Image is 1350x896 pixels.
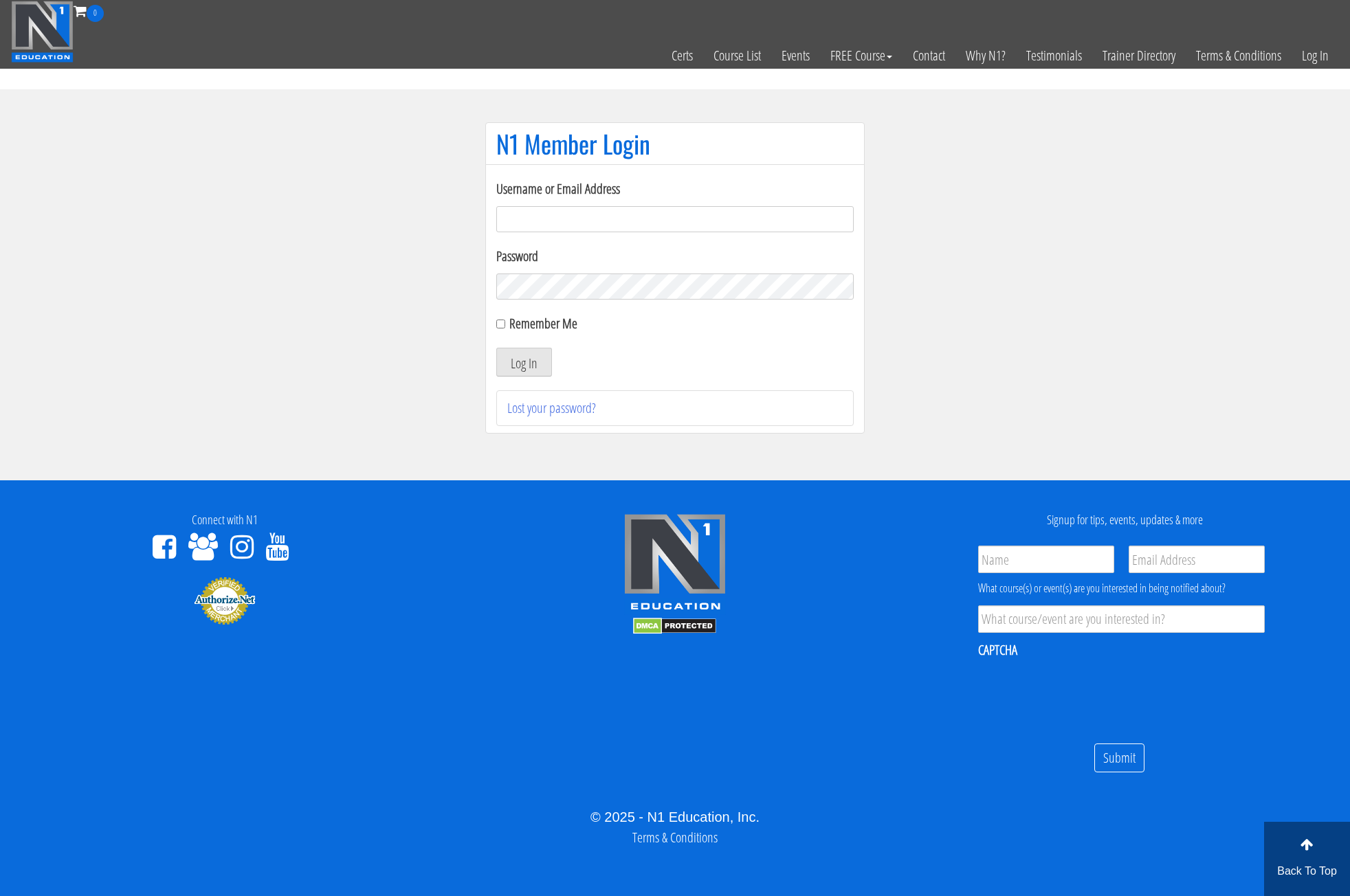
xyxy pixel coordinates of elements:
[978,605,1265,633] input: What course/event are you interested in?
[623,513,727,615] img: n1-edu-logo
[633,618,716,634] img: DMCA.com Protection Status
[978,641,1017,659] label: CAPTCHA
[955,22,1016,89] a: Why N1?
[1292,22,1339,89] a: Log In
[509,314,577,333] label: Remember Me
[978,580,1265,596] div: What course(s) or event(s) are you interested in being notified about?
[10,807,1340,827] div: © 2025 - N1 Education, Inc.
[820,22,903,89] a: FREE Course
[496,348,552,377] button: Log In
[1129,546,1265,573] input: Email Address
[1094,743,1144,773] input: Submit
[632,828,718,847] a: Terms & Conditions
[978,668,1187,721] iframe: reCAPTCHA
[87,5,104,22] span: 0
[496,246,854,267] label: Password
[74,1,104,20] a: 0
[771,22,820,89] a: Events
[661,22,703,89] a: Certs
[496,179,854,199] label: Username or Email Address
[978,546,1114,573] input: Name
[1186,22,1292,89] a: Terms & Conditions
[910,513,1340,527] h4: Signup for tips, events, updates & more
[703,22,771,89] a: Course List
[903,22,955,89] a: Contact
[10,513,440,527] h4: Connect with N1
[194,576,256,625] img: Authorize.Net Merchant - Click to Verify
[11,1,74,63] img: n1-education
[1016,22,1092,89] a: Testimonials
[496,130,854,157] h1: N1 Member Login
[1264,863,1350,880] p: Back To Top
[507,399,596,417] a: Lost your password?
[1092,22,1186,89] a: Trainer Directory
